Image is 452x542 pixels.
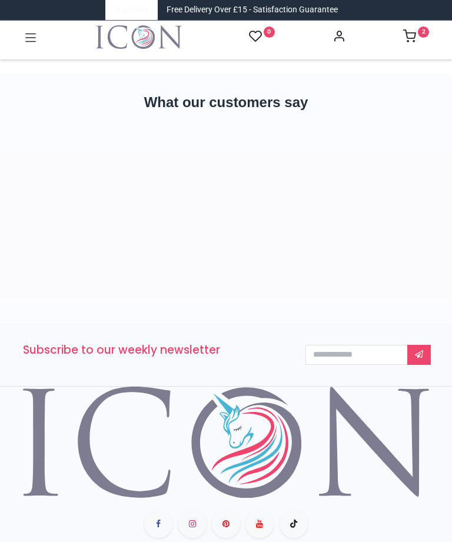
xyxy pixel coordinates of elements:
[96,25,182,49] a: Logo of Icon Wall Stickers
[249,29,275,44] a: 0
[23,92,429,112] h2: What our customers say
[403,33,429,42] a: 2
[167,4,338,16] div: Free Delivery Over £15 - Satisfaction Guarantee
[264,26,275,38] sup: 0
[23,133,429,286] iframe: Customer reviews powered by Trustpilot
[333,33,345,42] a: Account Info
[23,343,288,358] h3: Subscribe to our weekly newsletter
[114,4,149,16] a: Trustpilot
[96,25,182,49] img: Icon Wall Stickers
[418,26,429,38] sup: 2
